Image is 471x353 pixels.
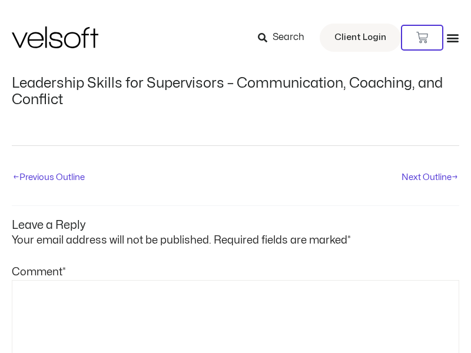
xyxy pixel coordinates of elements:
a: Search [258,28,313,48]
span: Your email address will not be published. [12,235,211,245]
span: Required fields are marked [214,235,351,245]
img: Velsoft Training Materials [12,26,98,48]
label: Comment [12,267,66,277]
span: → [452,173,458,181]
div: Menu Toggle [446,31,459,44]
nav: Post navigation [12,145,459,189]
a: Client Login [320,24,401,52]
span: Search [273,30,304,45]
a: ←Previous Outline [13,168,85,188]
h1: Leadership Skills for Supervisors – Communication, Coaching, and Conflict [12,75,459,109]
span: Client Login [334,30,386,45]
a: Next Outline→ [402,168,458,188]
h3: Leave a Reply [12,206,459,232]
span: ← [13,173,19,181]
